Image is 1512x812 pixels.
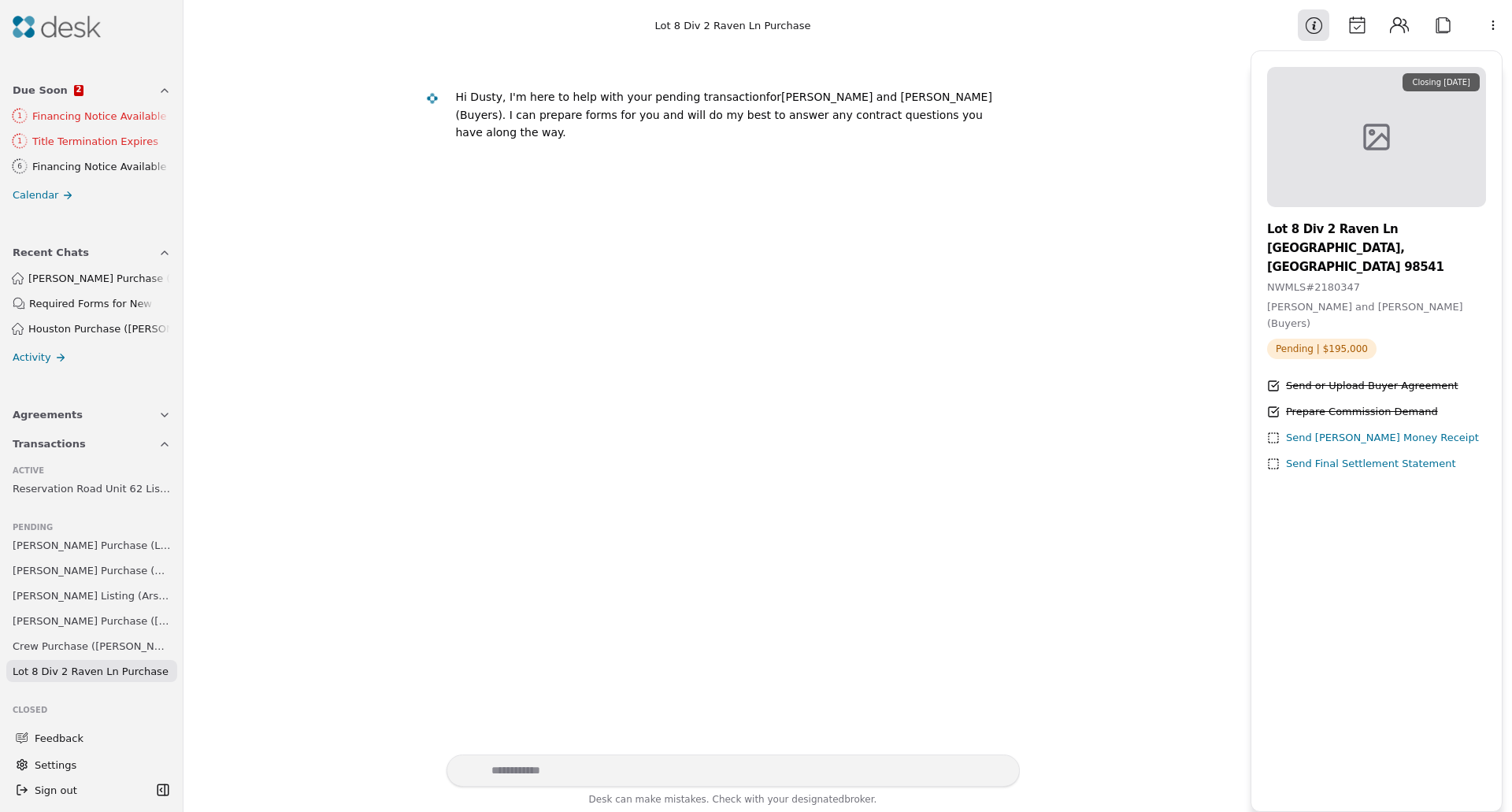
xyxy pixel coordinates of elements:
[3,76,180,105] button: Due Soon2
[1267,301,1463,329] span: [PERSON_NAME] and [PERSON_NAME] (Buyers)
[1286,456,1456,473] div: Send Final Settlement Statement
[1267,220,1486,239] div: Lot 8 Div 2 Raven Ln
[13,465,171,477] div: Active
[425,92,439,106] img: Desk
[6,317,176,339] a: Houston Purchase ([PERSON_NAME][GEOGRAPHIC_DATA])
[1286,378,1458,395] div: Send or Upload Buyer Agreement
[1403,73,1480,91] div: Closing [DATE]
[791,794,844,805] span: designated
[32,158,170,175] div: Financing Notice Available
[766,91,781,103] div: for
[3,429,180,458] button: Transactions
[655,17,811,34] div: Lot 8 Div 2 Raven Ln Purchase
[6,292,176,314] a: Required Forms for New Listing
[1267,239,1486,276] div: [GEOGRAPHIC_DATA], [GEOGRAPHIC_DATA] 98541
[35,730,161,747] span: Feedback
[28,321,170,337] span: Houston Purchase ([PERSON_NAME][GEOGRAPHIC_DATA])
[9,777,152,803] button: Sign out
[35,757,76,773] span: Settings
[13,349,51,365] span: Activity
[2,155,176,177] a: 6Financing Notice Available
[13,480,171,497] span: Reservation Road Unit 62 Listing
[32,108,170,124] div: Financing Notice Available
[28,270,170,287] span: [PERSON_NAME] Purchase (Lot 3 Div 2 [PERSON_NAME])
[13,244,89,261] span: Recent Chats
[13,562,171,579] span: [PERSON_NAME] Purchase (Holiday Circle)
[32,133,170,150] div: Title Termination Expires
[6,267,176,289] a: [PERSON_NAME] Purchase (Lot 3 Div 2 [PERSON_NAME])
[35,782,77,799] span: Sign out
[456,109,983,139] div: . I can prepare forms for you and will do my best to answer any contract questions you have along...
[1267,339,1377,359] span: Pending | $195,000
[9,752,174,777] button: Settings
[3,346,180,369] a: Activity
[447,792,1020,812] div: Desk can make mistakes. Check with your broker.
[13,638,171,654] span: Crew Purchase ([PERSON_NAME][GEOGRAPHIC_DATA])
[1267,280,1486,296] div: NWMLS # 2180347
[13,613,171,629] span: [PERSON_NAME] Purchase ([PERSON_NAME] Drive)
[3,238,180,267] button: Recent Chats
[13,406,83,423] span: Agreements
[13,436,86,452] span: Transactions
[13,663,169,680] span: Lot 8 Div 2 Raven Ln Purchase
[13,16,101,38] img: Desk
[3,400,180,429] button: Agreements
[17,110,22,122] div: 1
[13,82,68,98] span: Due Soon
[17,161,22,172] div: 6
[456,88,1007,142] div: [PERSON_NAME] and [PERSON_NAME] (Buyers)
[29,295,154,312] div: Required Forms for New Listing
[13,704,171,717] div: Closed
[13,588,171,604] span: [PERSON_NAME] Listing (Arsenal Way)
[2,130,176,152] a: 1Title Termination Expires
[76,86,81,94] span: 2
[1286,430,1479,447] div: Send [PERSON_NAME] Money Receipt
[3,184,180,206] a: Calendar
[2,105,176,127] a: 1Financing Notice Available
[447,755,1020,787] textarea: Write your prompt here
[1286,404,1438,421] div: Prepare Commission Demand
[13,537,171,554] span: [PERSON_NAME] Purchase (Lot 3 Div 2 [PERSON_NAME])
[6,724,171,752] button: Feedback
[13,187,58,203] span: Calendar
[17,135,22,147] div: 1
[456,91,766,103] div: Hi Dusty, I'm here to help with your pending transaction
[13,521,171,534] div: Pending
